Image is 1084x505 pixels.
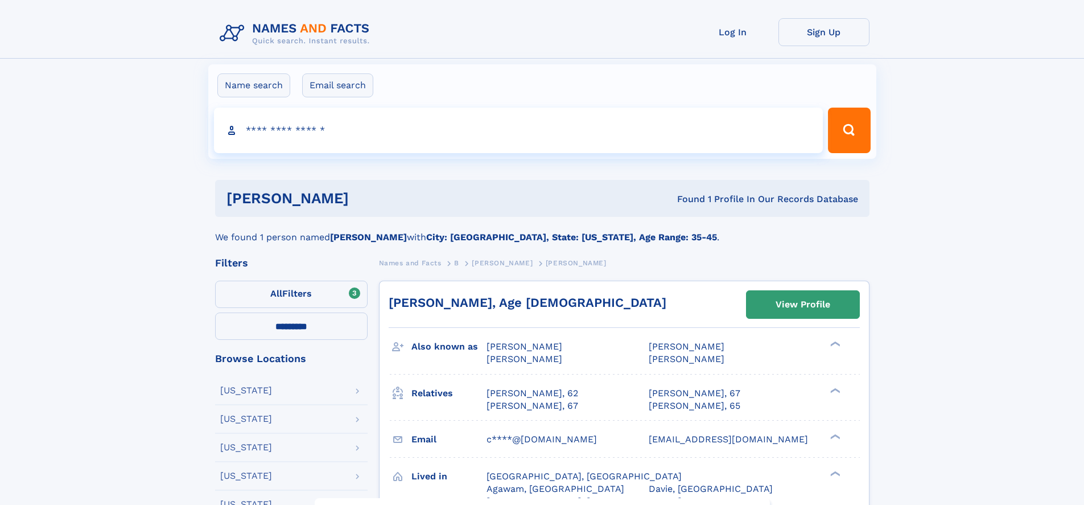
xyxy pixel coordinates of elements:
div: [US_STATE] [220,443,272,452]
label: Filters [215,281,368,308]
span: [EMAIL_ADDRESS][DOMAIN_NAME] [649,434,808,445]
a: [PERSON_NAME] [472,256,533,270]
div: ❯ [827,433,841,440]
a: [PERSON_NAME], 67 [487,400,578,412]
span: B [454,259,459,267]
span: [PERSON_NAME] [546,259,607,267]
label: Email search [302,73,373,97]
input: search input [214,108,823,153]
h3: Relatives [411,384,487,403]
h3: Also known as [411,337,487,356]
a: B [454,256,459,270]
span: [PERSON_NAME] [487,354,562,364]
span: All [270,288,282,299]
span: [PERSON_NAME] [649,354,724,364]
a: [PERSON_NAME], 67 [649,387,740,400]
div: Browse Locations [215,354,368,364]
div: Found 1 Profile In Our Records Database [513,193,858,206]
div: View Profile [776,291,830,318]
h3: Lived in [411,467,487,486]
a: [PERSON_NAME], Age [DEMOGRAPHIC_DATA] [389,295,666,310]
div: ❯ [827,387,841,394]
span: [PERSON_NAME] [487,341,562,352]
div: Filters [215,258,368,268]
span: [PERSON_NAME] [472,259,533,267]
div: [US_STATE] [220,471,272,481]
div: [US_STATE] [220,386,272,395]
a: [PERSON_NAME], 62 [487,387,578,400]
button: Search Button [828,108,870,153]
b: City: [GEOGRAPHIC_DATA], State: [US_STATE], Age Range: 35-45 [426,232,717,243]
a: Names and Facts [379,256,442,270]
span: Davie, [GEOGRAPHIC_DATA] [649,483,773,494]
div: ❯ [827,470,841,477]
div: We found 1 person named with . [215,217,869,244]
a: [PERSON_NAME], 65 [649,400,740,412]
a: View Profile [747,291,859,318]
h3: Email [411,430,487,449]
img: Logo Names and Facts [215,18,379,49]
a: Sign Up [778,18,869,46]
span: Agawam, [GEOGRAPHIC_DATA] [487,483,624,494]
span: [PERSON_NAME] [649,341,724,352]
div: [US_STATE] [220,414,272,424]
h1: [PERSON_NAME] [226,191,513,206]
label: Name search [217,73,290,97]
a: Log In [687,18,778,46]
b: [PERSON_NAME] [330,232,407,243]
span: [GEOGRAPHIC_DATA], [GEOGRAPHIC_DATA] [487,471,682,482]
div: ❯ [827,340,841,348]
